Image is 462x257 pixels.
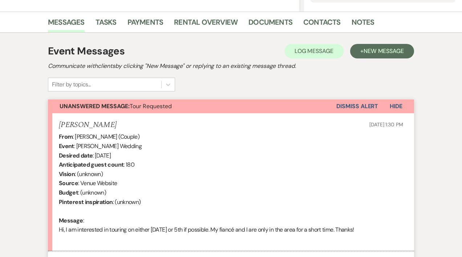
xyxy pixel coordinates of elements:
span: Hide [390,102,402,110]
button: Log Message [284,44,344,58]
b: Message [59,217,83,224]
a: Payments [127,16,163,32]
b: Budget [59,189,78,196]
b: Event [59,142,74,150]
div: Filter by topics... [52,80,91,89]
h5: [PERSON_NAME] [59,121,117,130]
span: Tour Requested [60,102,172,110]
a: Tasks [96,16,117,32]
a: Contacts [303,16,341,32]
b: Anticipated guest count [59,161,123,168]
button: Unanswered Message:Tour Requested [48,99,336,113]
a: Rental Overview [174,16,238,32]
span: New Message [364,47,404,55]
div: : [PERSON_NAME] (Couple) : [PERSON_NAME] Wedding : [DATE] : 180 : (unknown) : Venue Website : (un... [59,132,403,244]
button: Hide [378,99,414,113]
span: [DATE] 1:30 PM [369,121,403,128]
b: Vision [59,170,75,178]
button: +New Message [350,44,414,58]
span: Log Message [295,47,333,55]
b: Desired date [59,152,93,159]
strong: Unanswered Message: [60,102,130,110]
a: Messages [48,16,85,32]
b: Pinterest inspiration [59,198,113,206]
a: Notes [352,16,374,32]
h1: Event Messages [48,44,125,59]
button: Dismiss Alert [336,99,378,113]
h2: Communicate with clients by clicking "New Message" or replying to an existing message thread. [48,62,414,70]
b: From [59,133,73,140]
b: Source [59,179,78,187]
a: Documents [248,16,292,32]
